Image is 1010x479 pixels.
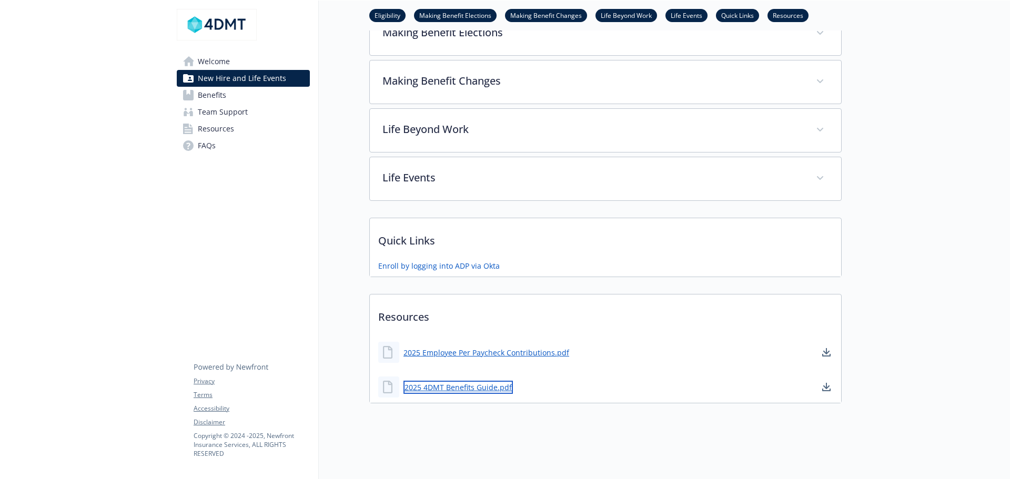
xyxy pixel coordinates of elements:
span: FAQs [198,137,216,154]
div: Life Beyond Work [370,109,841,152]
a: Privacy [194,376,309,386]
p: Life Beyond Work [382,121,803,137]
a: Quick Links [716,10,759,20]
p: Making Benefit Changes [382,73,803,89]
p: Copyright © 2024 - 2025 , Newfront Insurance Services, ALL RIGHTS RESERVED [194,431,309,458]
a: Eligibility [369,10,406,20]
span: Welcome [198,53,230,70]
a: Resources [177,120,310,137]
a: FAQs [177,137,310,154]
a: Life Events [665,10,708,20]
p: Life Events [382,170,803,186]
a: Benefits [177,87,310,104]
a: Enroll by logging into ADP via Okta [378,260,500,271]
div: Making Benefit Changes [370,60,841,104]
a: Accessibility [194,404,309,413]
p: Quick Links [370,218,841,257]
div: Life Events [370,157,841,200]
a: Welcome [177,53,310,70]
a: Disclaimer [194,417,309,427]
a: Life Beyond Work [595,10,657,20]
a: New Hire and Life Events [177,70,310,87]
a: Making Benefit Elections [414,10,497,20]
a: download document [820,346,833,359]
p: Making Benefit Elections [382,25,803,40]
a: 2025 4DMT Benefits Guide.pdf [403,381,513,394]
a: download document [820,381,833,393]
a: 2025 Employee Per Paycheck Contributions.pdf [403,347,569,358]
span: New Hire and Life Events [198,70,286,87]
a: Terms [194,390,309,400]
a: Team Support [177,104,310,120]
div: Making Benefit Elections [370,12,841,55]
span: Resources [198,120,234,137]
p: Resources [370,294,841,333]
span: Benefits [198,87,226,104]
span: Team Support [198,104,248,120]
a: Making Benefit Changes [505,10,587,20]
a: Resources [767,10,809,20]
